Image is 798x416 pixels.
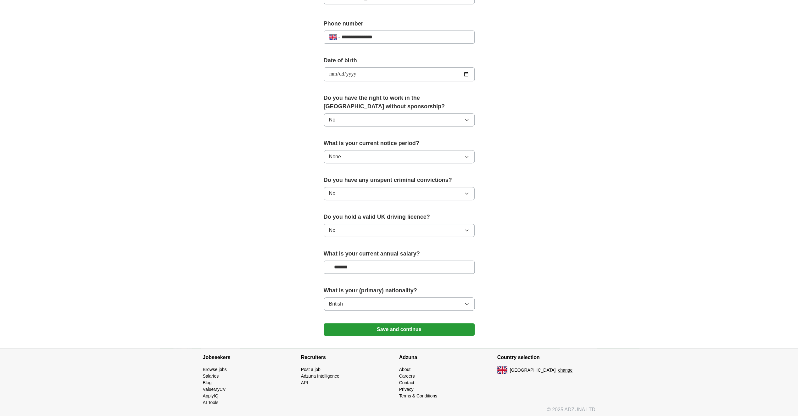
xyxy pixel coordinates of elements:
label: What is your current annual salary? [324,250,475,258]
span: No [329,190,335,197]
span: No [329,227,335,234]
span: None [329,153,341,160]
label: Do you hold a valid UK driving licence? [324,213,475,221]
label: What is your current notice period? [324,139,475,148]
span: [GEOGRAPHIC_DATA] [510,367,556,374]
button: No [324,187,475,200]
label: Date of birth [324,56,475,65]
label: Do you have any unspent criminal convictions? [324,176,475,184]
a: Post a job [301,367,321,372]
label: Do you have the right to work in the [GEOGRAPHIC_DATA] without sponsorship? [324,94,475,111]
a: Contact [399,380,414,385]
label: What is your (primary) nationality? [324,286,475,295]
a: ValueMyCV [203,387,226,392]
span: No [329,116,335,124]
a: AI Tools [203,400,219,405]
a: Blog [203,380,212,385]
button: No [324,224,475,237]
button: Save and continue [324,323,475,336]
h4: Country selection [497,349,595,366]
button: None [324,150,475,163]
img: UK flag [497,366,507,374]
span: British [329,300,343,308]
a: About [399,367,411,372]
a: Salaries [203,374,219,379]
a: Terms & Conditions [399,393,437,398]
label: Phone number [324,20,475,28]
a: Browse jobs [203,367,227,372]
a: Privacy [399,387,414,392]
button: No [324,113,475,126]
a: Careers [399,374,415,379]
a: Adzuna Intelligence [301,374,339,379]
button: British [324,297,475,311]
a: API [301,380,308,385]
button: change [558,367,572,374]
a: ApplyIQ [203,393,219,398]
